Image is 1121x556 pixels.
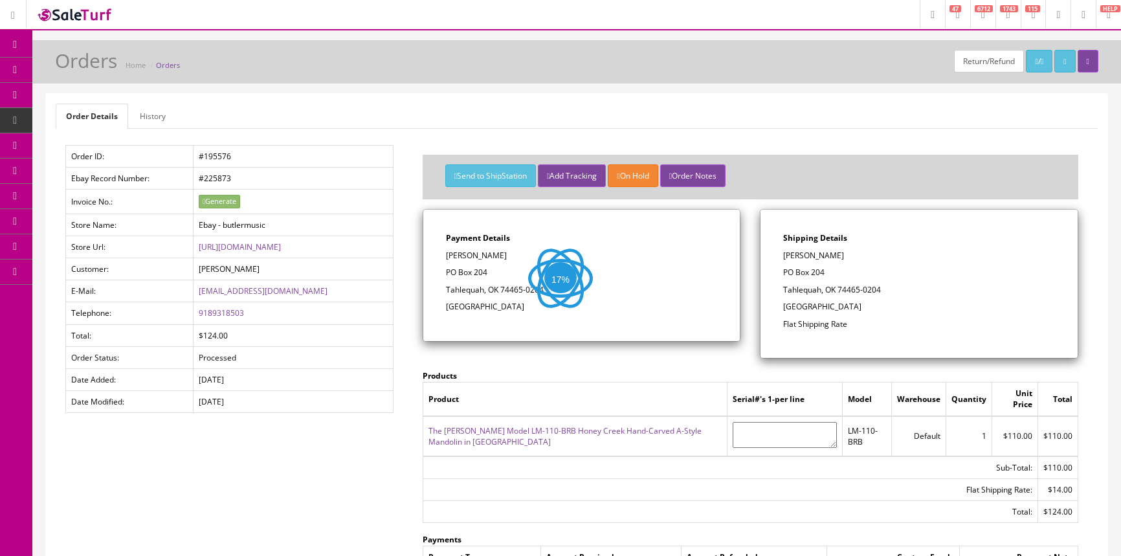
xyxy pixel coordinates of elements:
strong: Products [423,370,457,381]
p: PO Box 204 [446,267,718,278]
p: PO Box 204 [783,267,1055,278]
p: [GEOGRAPHIC_DATA] [446,301,718,313]
td: Ebay Record Number: [66,168,194,190]
td: Total: [66,324,194,346]
strong: Shipping Details [783,232,847,243]
a: The [PERSON_NAME] Model LM-110-BRB Honey Creek Hand-Carved A-Style Mandolin in [GEOGRAPHIC_DATA] [428,425,702,447]
td: $110.00 [992,416,1038,456]
strong: Payments [423,534,461,545]
button: Add Tracking [538,164,606,187]
td: $14.00 [1038,479,1078,501]
a: [URL][DOMAIN_NAME] [199,241,281,252]
td: $110.00 [1038,456,1078,479]
td: $124.00 [1038,501,1078,523]
span: 115 [1025,5,1040,12]
td: Unit Price [992,383,1038,416]
td: Processed [194,346,394,368]
td: Quantity [946,383,992,416]
td: #195576 [194,146,394,168]
td: Default [891,416,946,456]
td: Store Url: [66,236,194,258]
button: Send to ShipStation [445,164,536,187]
span: 6712 [975,5,993,12]
span: 47 [949,5,961,12]
p: [PERSON_NAME] [783,250,1055,261]
td: $124.00 [194,324,394,346]
td: Serial#'s 1-per line [727,383,842,416]
td: Product [423,383,727,416]
td: #225873 [194,168,394,190]
td: [DATE] [194,368,394,390]
p: Flat Shipping Rate [783,318,1055,330]
td: [DATE] [194,391,394,413]
td: Sub-Total: [423,456,1038,479]
p: [PERSON_NAME] [446,250,718,261]
button: Order Notes [660,164,726,187]
td: Customer: [66,258,194,280]
td: Order Status: [66,346,194,368]
a: Return/Refund [954,50,1024,72]
strong: Payment Details [446,232,510,243]
a: / [1026,50,1052,72]
p: [GEOGRAPHIC_DATA] [783,301,1055,313]
button: On Hold [608,164,658,187]
a: [EMAIL_ADDRESS][DOMAIN_NAME] [199,285,327,296]
td: LM-110-BRB [842,416,891,456]
td: Store Name: [66,214,194,236]
td: [PERSON_NAME] [194,258,394,280]
span: 1743 [1000,5,1018,12]
td: Order ID: [66,146,194,168]
td: Invoice No.: [66,190,194,214]
a: History [129,104,176,129]
p: Tahlequah, OK 74465-0204 [783,284,1055,296]
td: E-Mail: [66,280,194,302]
td: Total [1038,383,1078,416]
td: Date Modified: [66,391,194,413]
p: Tahlequah, OK 74465-0204 [446,284,718,296]
td: Date Added: [66,368,194,390]
td: Warehouse [891,383,946,416]
a: 9189318503 [199,307,244,318]
a: Home [126,60,146,70]
a: Orders [156,60,180,70]
td: 1 [946,416,992,456]
td: Flat Shipping Rate: [423,479,1038,501]
td: $110.00 [1038,416,1078,456]
a: Order Details [56,104,128,129]
td: Model [842,383,891,416]
td: Ebay - butlermusic [194,214,394,236]
button: Generate [199,195,240,208]
span: HELP [1100,5,1120,12]
img: SaleTurf [36,6,114,23]
td: Total: [423,501,1038,523]
td: Telephone: [66,302,194,324]
h1: Orders [55,50,117,71]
